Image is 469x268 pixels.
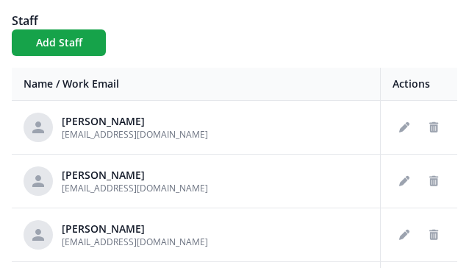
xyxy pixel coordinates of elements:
[393,116,416,139] button: Edit staff
[393,223,416,247] button: Edit staff
[422,223,445,247] button: Delete staff
[62,222,208,236] div: [PERSON_NAME]
[62,182,208,194] span: [EMAIL_ADDRESS][DOMAIN_NAME]
[422,116,445,139] button: Delete staff
[12,12,457,29] h1: Staff
[393,169,416,193] button: Edit staff
[381,68,458,101] th: Actions
[62,114,208,129] div: [PERSON_NAME]
[62,168,208,183] div: [PERSON_NAME]
[62,128,208,141] span: [EMAIL_ADDRESS][DOMAIN_NAME]
[62,236,208,248] span: [EMAIL_ADDRESS][DOMAIN_NAME]
[12,29,106,56] button: Add Staff
[422,169,445,193] button: Delete staff
[12,68,381,101] th: Name / Work Email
